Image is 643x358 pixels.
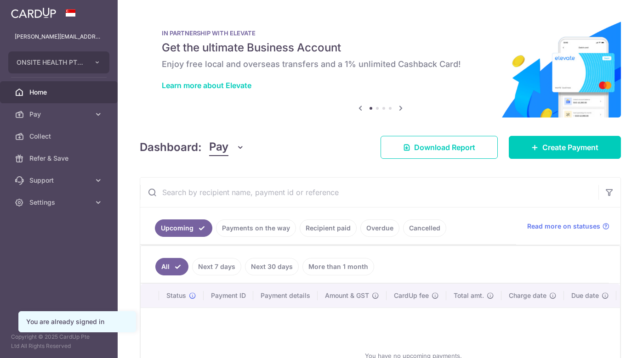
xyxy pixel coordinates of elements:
span: Total amt. [454,291,484,300]
p: IN PARTNERSHIP WITH ELEVATE [162,29,599,37]
a: Overdue [360,219,399,237]
span: Home [29,88,90,97]
span: Read more on statuses [527,222,600,231]
span: ONSITE HEALTH PTE. LTD. [17,58,85,67]
h6: Enjoy free local and overseas transfers and a 1% unlimited Cashback Card! [162,59,599,70]
h4: Dashboard: [140,139,202,156]
a: Upcoming [155,219,212,237]
span: Amount & GST [325,291,369,300]
span: Pay [29,110,90,119]
a: Learn more about Elevate [162,81,251,90]
span: Support [29,176,90,185]
span: CardUp fee [394,291,429,300]
a: Create Payment [509,136,621,159]
p: [PERSON_NAME][EMAIL_ADDRESS][PERSON_NAME][DOMAIN_NAME] [15,32,103,41]
a: Read more on statuses [527,222,609,231]
a: Next 7 days [192,258,241,275]
span: Due date [571,291,599,300]
a: Cancelled [403,219,446,237]
a: Download Report [381,136,498,159]
span: Refer & Save [29,154,90,163]
th: Payment details [253,284,318,308]
div: You are already signed in [26,317,128,326]
button: ONSITE HEALTH PTE. LTD. [8,51,109,73]
a: Recipient paid [300,219,357,237]
img: CardUp [11,7,56,18]
span: Status [166,291,186,300]
a: Payments on the way [216,219,296,237]
img: Renovation banner [140,15,621,117]
th: Payment ID [204,284,253,308]
button: Pay [209,139,245,156]
a: More than 1 month [302,258,374,275]
span: Download Report [414,142,475,153]
span: Create Payment [542,142,598,153]
a: Next 30 days [245,258,299,275]
span: Charge date [509,291,546,300]
h5: Get the ultimate Business Account [162,40,599,55]
input: Search by recipient name, payment id or reference [140,178,598,207]
span: Collect [29,132,90,141]
span: Settings [29,198,90,207]
a: All [155,258,188,275]
span: Pay [209,139,228,156]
